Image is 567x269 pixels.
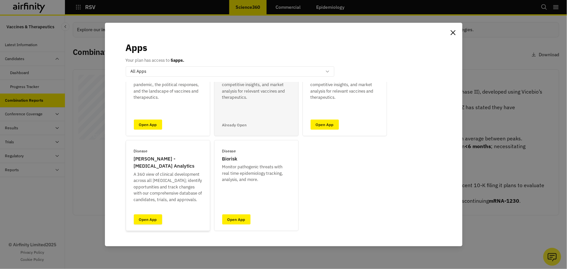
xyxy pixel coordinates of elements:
a: Open App [222,214,251,224]
a: Open App [134,214,162,224]
p: Your plan has access to [126,57,185,64]
p: [PERSON_NAME] - [MEDICAL_DATA] Analytics [134,155,202,170]
p: Biorisk [222,155,238,163]
p: A 360 view of clinical development across all [MEDICAL_DATA]; identify opportunities and track ch... [134,171,202,203]
p: Apps [126,41,148,55]
p: A complete 360 view on seasonal Influenza and the latest science, competitive insights, and marke... [311,69,379,101]
p: All Apps [131,68,147,75]
b: 5 apps. [171,58,185,63]
p: Already Open [222,122,247,128]
p: A complete 360 view on seasonal RSV and the latest science, competitive insights, and market anal... [222,69,290,101]
p: Disease [222,148,236,154]
button: Close [448,27,458,38]
p: Monitor pathogenic threats with real time epidemiology tracking, analysis, and more. [222,164,290,183]
a: Open App [134,120,162,130]
a: Open App [311,120,339,130]
p: A complete 360 view on the progression of the [MEDICAL_DATA] pandemic, the political responses, a... [134,69,202,101]
p: Disease [134,148,148,154]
